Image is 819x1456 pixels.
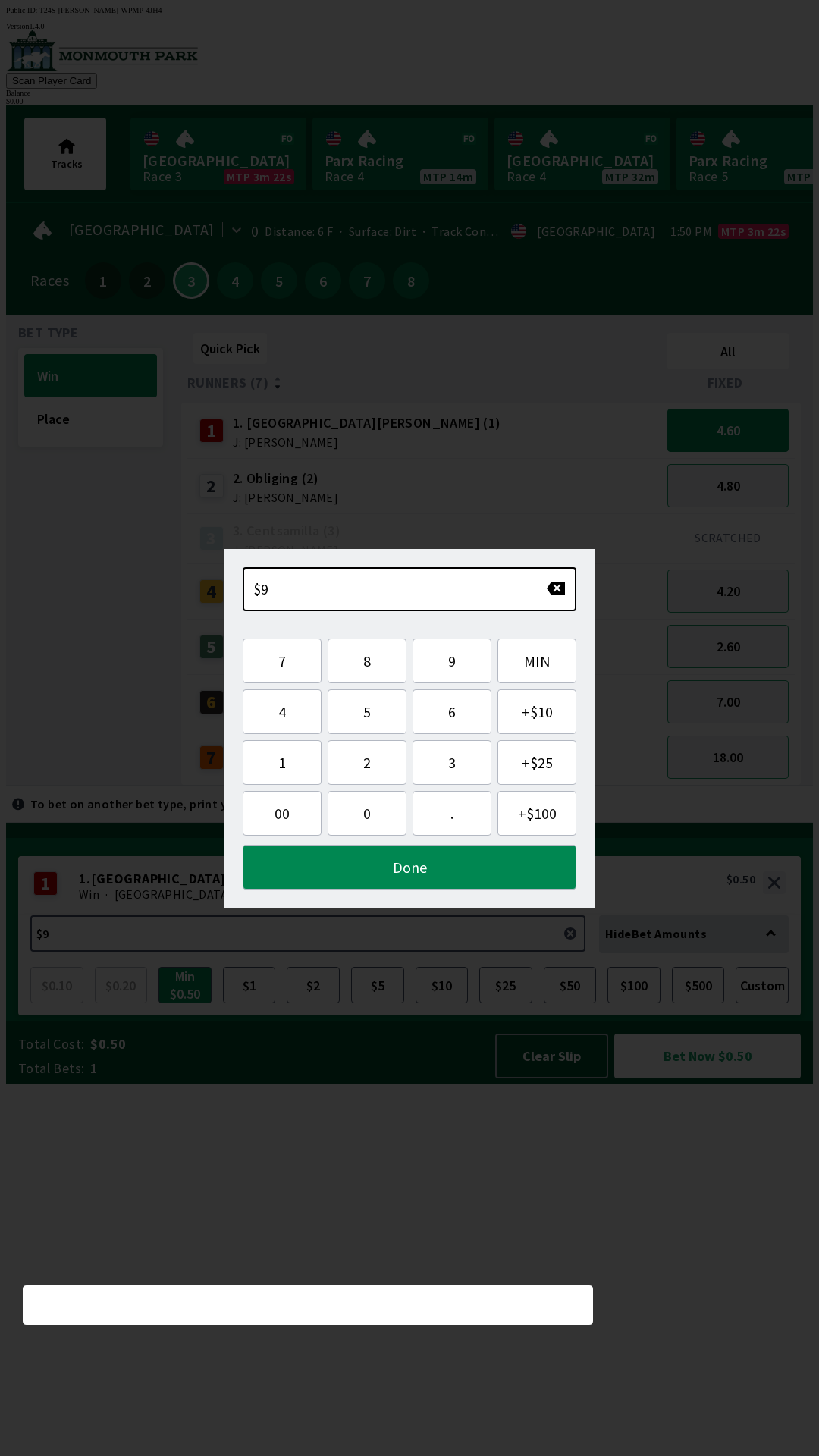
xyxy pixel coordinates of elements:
[340,702,394,721] span: 5
[413,689,491,734] button: 6
[256,702,309,721] span: 4
[413,740,491,785] button: 3
[510,804,563,823] span: + $100
[497,791,576,836] button: +$100
[243,791,322,836] button: 00
[510,651,563,670] span: MIN
[256,753,309,772] span: 1
[256,858,563,877] span: Done
[328,639,406,683] button: 8
[413,639,491,683] button: 9
[256,651,309,670] span: 7
[497,689,576,734] button: +$10
[340,753,394,772] span: 2
[497,639,576,683] button: MIN
[425,804,479,823] span: .
[243,740,322,785] button: 1
[340,651,394,670] span: 8
[328,740,406,785] button: 2
[425,651,479,670] span: 9
[243,689,322,734] button: 4
[413,791,491,836] button: .
[328,791,406,836] button: 0
[510,753,563,772] span: + $25
[425,702,479,721] span: 6
[510,702,563,721] span: + $10
[253,579,269,598] span: $9
[340,804,394,823] span: 0
[256,804,309,823] span: 00
[243,639,322,683] button: 7
[328,689,406,734] button: 5
[243,845,576,890] button: Done
[497,740,576,785] button: +$25
[425,753,479,772] span: 3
